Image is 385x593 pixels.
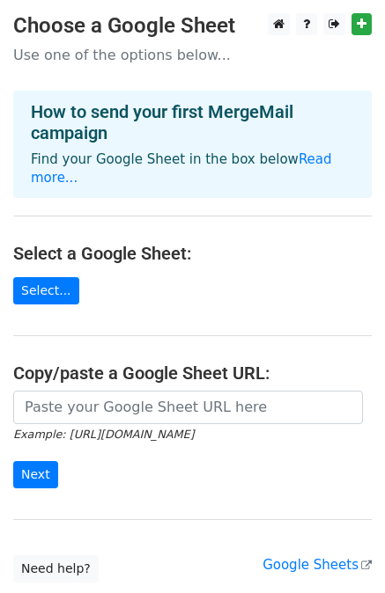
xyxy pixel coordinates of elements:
[13,555,99,582] a: Need help?
[31,150,354,187] p: Find your Google Sheet in the box below
[13,362,372,384] h4: Copy/paste a Google Sheet URL:
[13,46,372,64] p: Use one of the options below...
[31,151,332,186] a: Read more...
[13,243,372,264] h4: Select a Google Sheet:
[13,391,363,424] input: Paste your Google Sheet URL here
[13,13,372,39] h3: Choose a Google Sheet
[13,428,194,441] small: Example: [URL][DOMAIN_NAME]
[263,557,372,573] a: Google Sheets
[13,277,79,304] a: Select...
[31,101,354,143] h4: How to send your first MergeMail campaign
[13,461,58,488] input: Next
